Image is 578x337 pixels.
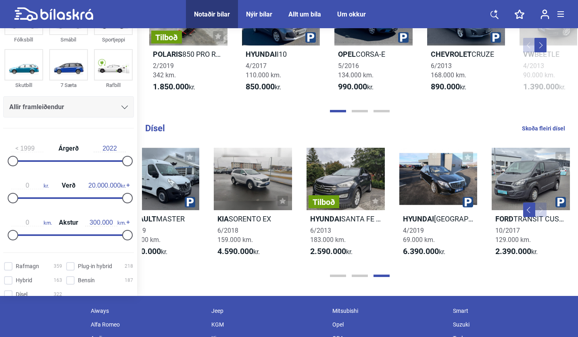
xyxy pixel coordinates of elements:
[540,9,549,19] img: user-login.svg
[431,62,466,79] span: 6/2013 168.000 km.
[403,227,435,244] span: 4/2019 69.000 km.
[246,50,277,58] b: Hyundai
[246,82,275,91] b: 850.000
[214,214,292,223] h2: SORENTO EX
[399,148,478,264] a: Hyundai[GEOGRAPHIC_DATA]4/201969.000 km.6.390.000kr.
[310,227,346,244] span: 6/2013 183.000 km.
[523,82,559,91] b: 1.390.000
[492,148,570,264] a: FordTRANSIT CUSTOM10/2017129.000 km.2.390.000kr.
[399,214,478,223] h2: [GEOGRAPHIC_DATA]
[121,148,200,264] a: RenaultMASTER3/2019105.000 km.3.490.000kr.
[374,275,390,277] button: Page 3
[338,50,356,58] b: Opel
[328,318,449,331] div: Opel
[56,145,81,152] span: Árgerð
[125,227,161,244] span: 3/2019 105.000 km.
[153,50,182,58] b: Polaris
[217,247,260,256] span: kr.
[449,304,570,318] div: Smart
[495,215,513,223] b: Ford
[121,214,200,223] h2: MASTER
[523,50,534,58] b: VW
[78,262,112,271] span: Plug-in hybrid
[4,35,43,44] div: Fólksbíll
[153,82,189,91] b: 1.850.000
[207,318,328,331] div: KGM
[246,62,281,79] span: 4/2017 110.000 km.
[330,275,346,277] button: Page 1
[431,50,472,58] b: Chevrolet
[125,262,133,271] span: 218
[534,203,547,217] button: Next
[57,219,80,226] span: Akstur
[149,50,227,59] h2: 850 PRO RMK 155 PIDD AXYS
[9,101,64,113] span: Allir framleiðendur
[217,227,253,244] span: 6/2018 159.000 km.
[16,276,32,285] span: Hybrid
[246,10,272,18] a: Nýir bílar
[492,214,570,223] h2: TRANSIT CUSTOM
[310,247,353,256] span: kr.
[94,35,133,44] div: Sportjeppi
[449,318,570,331] div: Suzuki
[78,276,95,285] span: Bensín
[194,10,230,18] a: Notaðir bílar
[87,318,208,331] div: Alfa Romeo
[94,81,133,90] div: Rafbíll
[338,82,367,91] b: 990.000
[523,62,555,79] span: 4/2013 90.000 km.
[54,290,62,299] span: 322
[522,123,565,134] a: Skoða fleiri dísel
[11,219,52,226] span: km.
[313,198,335,206] span: Tilboð
[16,262,39,271] span: Rafmagn
[60,182,77,189] span: Verð
[217,215,229,223] b: Kia
[54,262,62,271] span: 359
[495,227,531,244] span: 10/2017 129.000 km.
[337,10,366,18] a: Um okkur
[153,82,195,92] span: kr.
[125,276,133,285] span: 187
[217,246,253,256] b: 4.590.000
[427,50,505,59] h2: CRUZE
[214,148,292,264] a: KiaSORENTO EX6/2018159.000 km.4.590.000kr.
[495,247,538,256] span: kr.
[495,246,531,256] b: 2.390.000
[523,38,535,52] button: Previous
[310,246,346,256] b: 2.590.000
[153,62,176,79] span: 2/2019 342 km.
[16,290,27,299] span: Dísel
[85,219,126,226] span: km.
[523,203,535,217] button: Previous
[125,246,161,256] b: 3.490.000
[4,81,43,90] div: Skutbíll
[374,110,390,112] button: Page 3
[11,182,49,189] span: kr.
[145,123,165,133] b: Dísel
[328,304,449,318] div: Mitsubishi
[155,33,178,41] span: Tilboð
[246,82,281,92] span: kr.
[310,215,341,223] b: Hyundai
[242,50,320,59] h2: I10
[338,62,374,79] span: 5/2016 134.000 km.
[88,182,126,189] span: kr.
[352,275,368,277] button: Page 2
[431,82,460,91] b: 890.000
[534,38,547,52] button: Next
[307,148,385,264] a: TilboðHyundaiSANTA FE PREMIUM6/2013183.000 km.2.590.000kr.
[307,214,385,223] h2: SANTA FE PREMIUM
[288,10,321,18] a: Allt um bíla
[49,81,88,90] div: 7 Sæta
[125,247,167,256] span: kr.
[207,304,328,318] div: Jeep
[403,246,439,256] b: 6.390.000
[49,35,88,44] div: Smábíl
[403,247,445,256] span: kr.
[334,50,413,59] h2: CORSA-E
